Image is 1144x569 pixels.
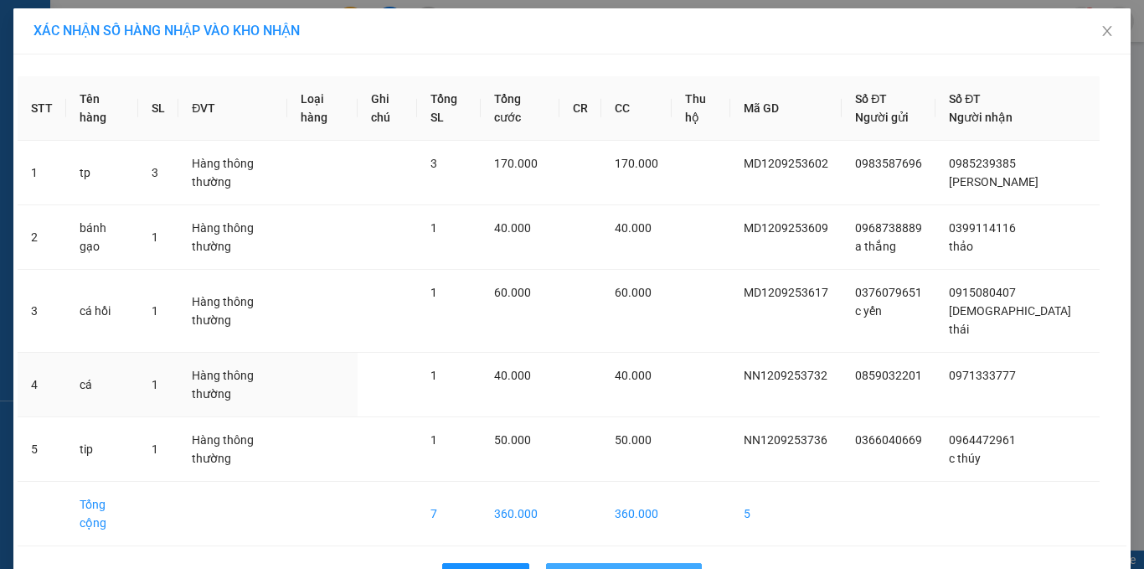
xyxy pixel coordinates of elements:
td: tip [66,417,138,482]
span: 1 [152,442,158,456]
span: 0366040669 [855,433,922,447]
span: 40.000 [494,369,531,382]
td: 1 [18,141,66,205]
span: [DEMOGRAPHIC_DATA] thái [949,304,1071,336]
th: Ghi chú [358,76,417,141]
th: Mã GD [730,76,842,141]
span: XÁC NHẬN SỐ HÀNG NHẬP VÀO KHO NHẬN [33,23,300,39]
span: 40.000 [615,369,652,382]
span: 1 [152,378,158,391]
span: 170.000 [615,157,658,170]
span: NN1209253732 [744,369,827,382]
span: MD1209253602 [744,157,828,170]
td: 360.000 [601,482,672,546]
th: Tổng cước [481,76,559,141]
th: Loại hàng [287,76,358,141]
th: CR [559,76,601,141]
td: 4 [18,353,66,417]
span: DC1209254096 [202,107,302,125]
span: 0968738889 [855,221,922,235]
td: cá [66,353,138,417]
span: 60.000 [615,286,652,299]
span: [GEOGRAPHIC_DATA], [GEOGRAPHIC_DATA] ↔ [GEOGRAPHIC_DATA] [57,71,194,115]
span: Số ĐT [855,92,887,106]
span: a thắng [855,240,896,253]
td: 2 [18,205,66,270]
td: 5 [18,417,66,482]
span: MD1209253609 [744,221,828,235]
td: Tổng cộng [66,482,138,546]
span: 3 [152,166,158,179]
td: Hàng thông thường [178,353,286,417]
span: 0985239385 [949,157,1016,170]
span: 0859032201 [855,369,922,382]
span: thảo [949,240,973,253]
span: close [1100,24,1114,38]
td: cá hồi [66,270,138,353]
span: NN1209253736 [744,433,827,447]
span: c yến [855,304,882,318]
td: Hàng thông thường [178,417,286,482]
span: 1 [430,433,437,447]
span: [PERSON_NAME] [949,175,1038,189]
span: Người nhận [949,111,1013,124]
td: 360.000 [481,482,559,546]
td: 3 [18,270,66,353]
span: 1 [152,304,158,318]
span: MD1209253617 [744,286,828,299]
span: 0971333777 [949,369,1016,382]
span: 50.000 [494,433,531,447]
strong: CHUYỂN PHÁT NHANH AN PHÚ QUÝ [67,13,188,68]
th: SL [138,76,178,141]
span: 1 [430,369,437,382]
img: logo [9,59,53,142]
span: 50.000 [615,433,652,447]
th: CC [601,76,672,141]
span: Người gửi [855,111,909,124]
th: ĐVT [178,76,286,141]
td: bánh gạo [66,205,138,270]
td: 7 [417,482,481,546]
strong: PHIẾU GỬI HÀNG [59,119,195,137]
span: 3 [430,157,437,170]
span: 1 [430,221,437,235]
th: Tên hàng [66,76,138,141]
td: Hàng thông thường [178,270,286,353]
th: STT [18,76,66,141]
span: 0376079651 [855,286,922,299]
span: 40.000 [615,221,652,235]
span: c thúy [949,452,981,465]
td: tp [66,141,138,205]
button: Close [1084,8,1131,55]
span: 0964472961 [949,433,1016,447]
span: 0399114116 [949,221,1016,235]
td: Hàng thông thường [178,205,286,270]
td: 5 [730,482,842,546]
th: Thu hộ [672,76,730,141]
th: Tổng SL [417,76,481,141]
span: 170.000 [494,157,538,170]
span: 1 [430,286,437,299]
td: Hàng thông thường [178,141,286,205]
span: 0983587696 [855,157,922,170]
span: 0915080407 [949,286,1016,299]
span: 60.000 [494,286,531,299]
span: 1 [152,230,158,244]
span: 40.000 [494,221,531,235]
span: Số ĐT [949,92,981,106]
